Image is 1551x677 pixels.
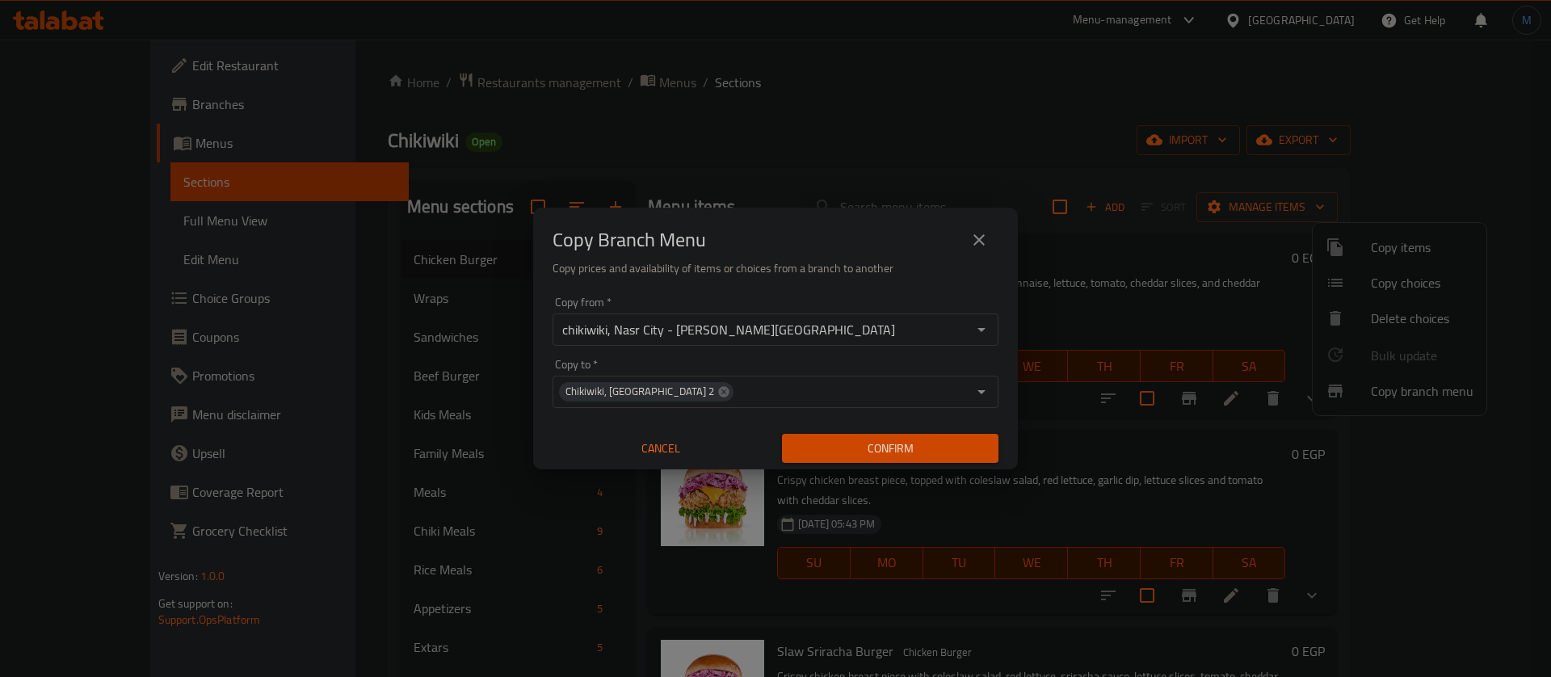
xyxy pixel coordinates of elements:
h6: Copy prices and availability of items or choices from a branch to another [553,259,998,277]
div: Chikiwiki, [GEOGRAPHIC_DATA] 2 [559,382,733,402]
button: Cancel [553,434,769,464]
button: Confirm [782,434,998,464]
button: close [960,221,998,259]
button: Open [970,381,993,403]
h2: Copy Branch Menu [553,227,706,253]
button: Open [970,318,993,341]
span: Cancel [559,439,763,459]
span: Confirm [795,439,986,459]
span: Chikiwiki, [GEOGRAPHIC_DATA] 2 [559,384,721,399]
